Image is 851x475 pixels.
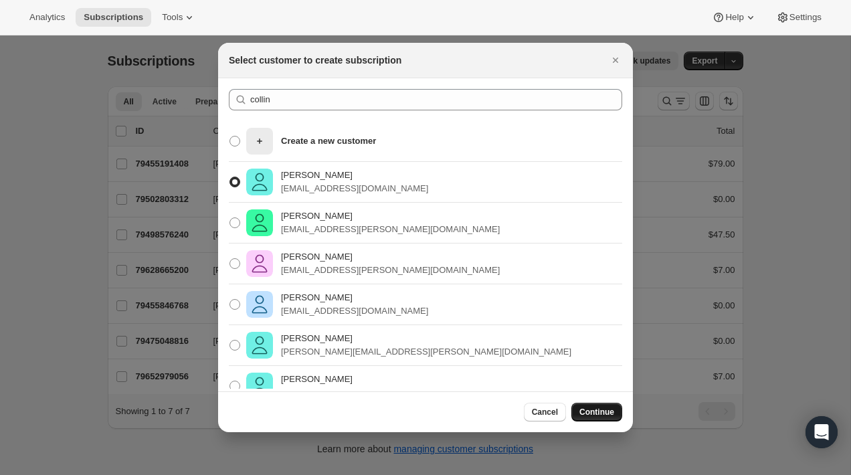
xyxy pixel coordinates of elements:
[571,403,622,421] button: Continue
[250,89,622,110] input: Search
[532,407,558,417] span: Cancel
[281,332,571,345] p: [PERSON_NAME]
[281,250,500,264] p: [PERSON_NAME]
[154,8,204,27] button: Tools
[281,345,571,359] p: [PERSON_NAME][EMAIL_ADDRESS][PERSON_NAME][DOMAIN_NAME]
[84,12,143,23] span: Subscriptions
[281,182,428,195] p: [EMAIL_ADDRESS][DOMAIN_NAME]
[21,8,73,27] button: Analytics
[29,12,65,23] span: Analytics
[281,209,500,223] p: [PERSON_NAME]
[606,51,625,70] button: Close
[704,8,765,27] button: Help
[281,291,428,304] p: [PERSON_NAME]
[579,407,614,417] span: Continue
[281,264,500,277] p: [EMAIL_ADDRESS][PERSON_NAME][DOMAIN_NAME]
[725,12,743,23] span: Help
[281,169,428,182] p: [PERSON_NAME]
[524,403,566,421] button: Cancel
[281,134,376,148] p: Create a new customer
[806,416,838,448] div: Open Intercom Messenger
[768,8,830,27] button: Settings
[76,8,151,27] button: Subscriptions
[162,12,183,23] span: Tools
[281,304,428,318] p: [EMAIL_ADDRESS][DOMAIN_NAME]
[789,12,822,23] span: Settings
[281,373,428,386] p: [PERSON_NAME]
[281,386,428,399] p: [EMAIL_ADDRESS][DOMAIN_NAME]
[229,54,401,67] h2: Select customer to create subscription
[281,223,500,236] p: [EMAIL_ADDRESS][PERSON_NAME][DOMAIN_NAME]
